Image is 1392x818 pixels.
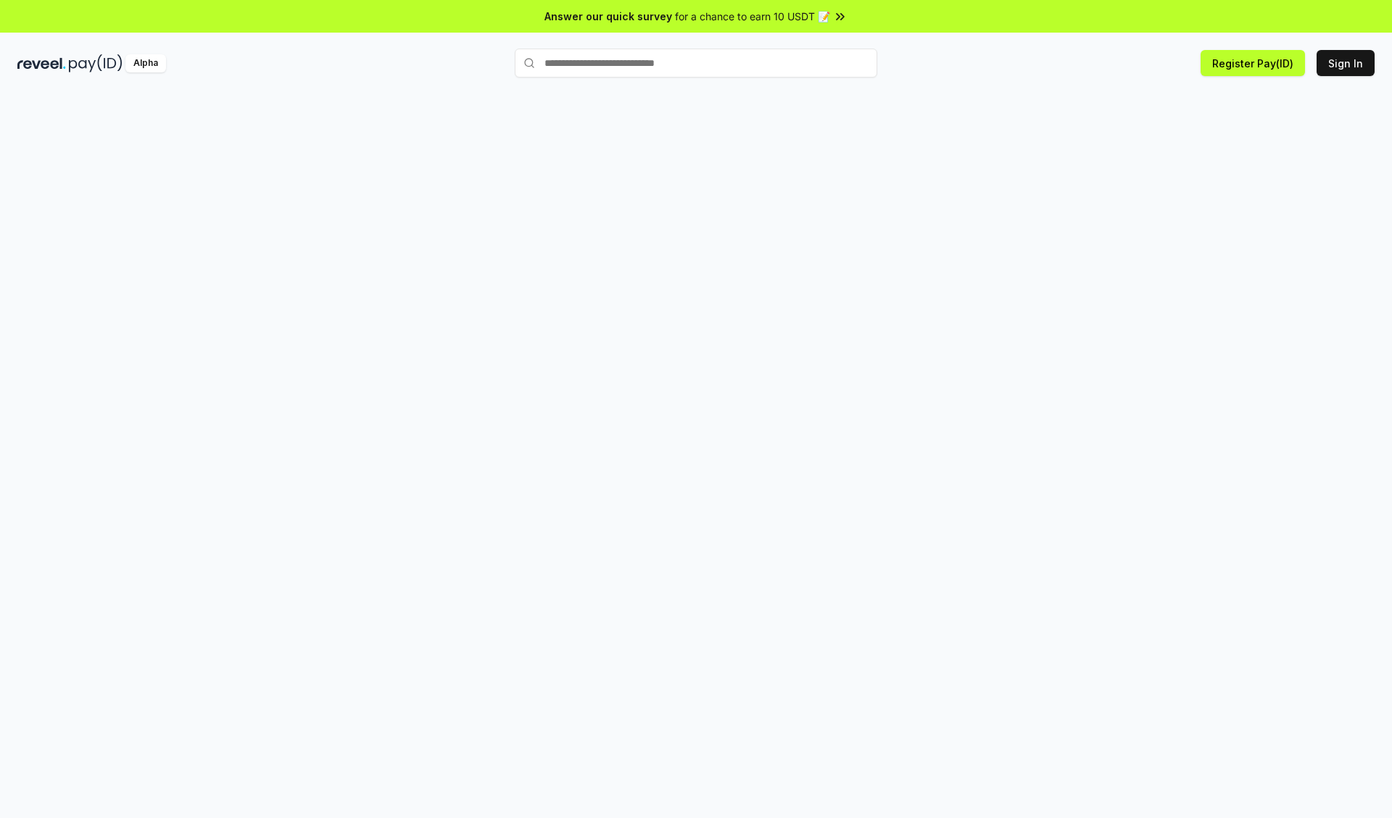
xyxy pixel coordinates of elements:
button: Sign In [1317,50,1375,76]
button: Register Pay(ID) [1201,50,1305,76]
span: for a chance to earn 10 USDT 📝 [675,9,830,24]
img: pay_id [69,54,123,72]
span: Answer our quick survey [544,9,672,24]
img: reveel_dark [17,54,66,72]
div: Alpha [125,54,166,72]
